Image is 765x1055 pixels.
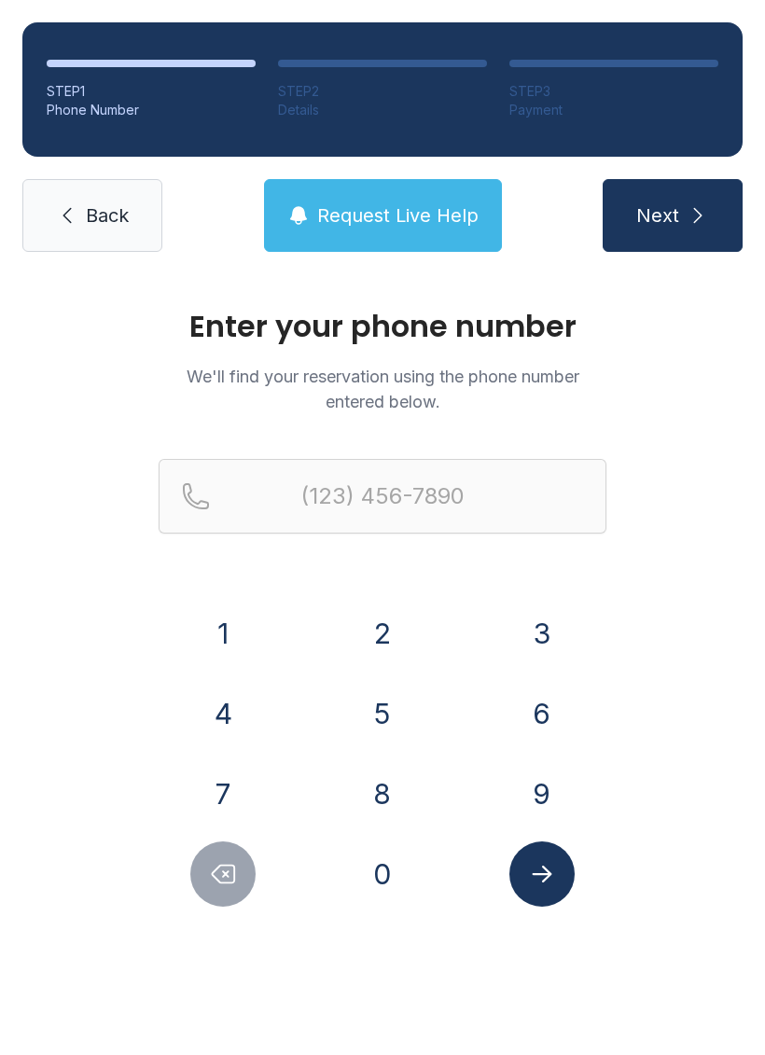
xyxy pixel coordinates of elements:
[190,841,256,907] button: Delete number
[509,761,575,826] button: 9
[509,82,718,101] div: STEP 3
[636,202,679,229] span: Next
[190,601,256,666] button: 1
[47,101,256,119] div: Phone Number
[278,101,487,119] div: Details
[159,364,606,414] p: We'll find your reservation using the phone number entered below.
[509,601,575,666] button: 3
[509,841,575,907] button: Submit lookup form
[159,459,606,534] input: Reservation phone number
[278,82,487,101] div: STEP 2
[350,841,415,907] button: 0
[159,312,606,341] h1: Enter your phone number
[350,761,415,826] button: 8
[190,761,256,826] button: 7
[190,681,256,746] button: 4
[317,202,479,229] span: Request Live Help
[350,601,415,666] button: 2
[86,202,129,229] span: Back
[47,82,256,101] div: STEP 1
[350,681,415,746] button: 5
[509,101,718,119] div: Payment
[509,681,575,746] button: 6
